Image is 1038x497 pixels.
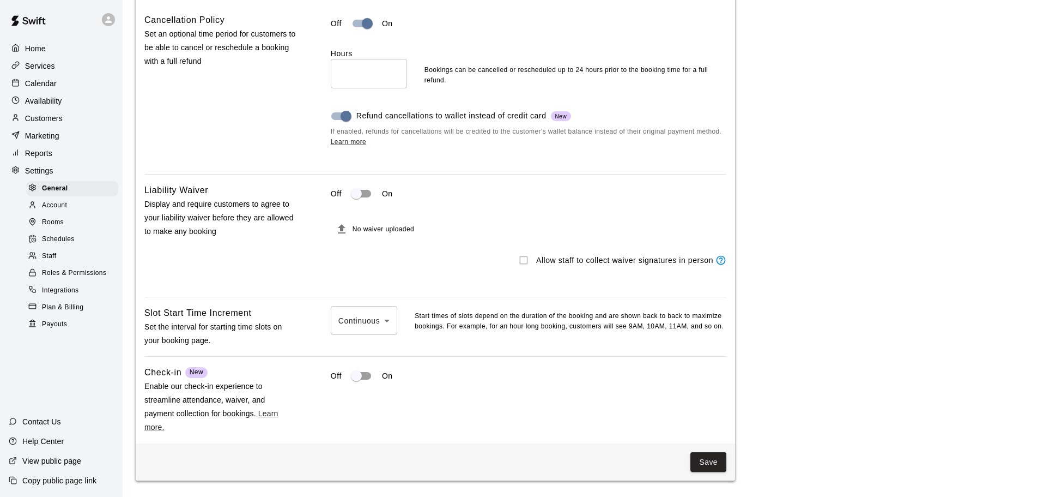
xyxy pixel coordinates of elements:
[26,231,123,248] a: Schedules
[26,248,123,265] a: Staff
[382,18,393,29] p: On
[715,255,726,266] svg: Staff members will be able to display waivers to customers in person (via the calendar or custome...
[144,197,296,239] p: Display and require customers to agree to your liability waiver before they are allowed to make a...
[42,183,68,194] span: General
[144,306,252,320] h6: Slot Start Time Increment
[25,61,55,71] p: Services
[144,366,181,380] h6: Check-in
[42,302,83,313] span: Plan & Billing
[356,110,571,122] span: Refund cancellations to wallet instead of credit card
[9,145,114,161] a: Reports
[26,316,123,333] a: Payouts
[331,138,366,146] a: Learn more
[26,317,118,332] div: Payouts
[25,148,52,159] p: Reports
[26,180,123,197] a: General
[25,165,53,176] p: Settings
[25,95,62,106] p: Availability
[26,283,118,298] div: Integrations
[26,215,118,230] div: Rooms
[144,27,296,69] p: Set an optional time period for customers to be able to cancel or reschedule a booking with a ful...
[26,197,123,214] a: Account
[26,282,123,299] a: Integrations
[26,214,123,231] a: Rooms
[26,249,118,264] div: Staff
[42,285,79,296] span: Integrations
[415,311,726,333] p: Start times of slots depend on the duration of the booking and are shown back to back to maximize...
[9,163,114,179] a: Settings
[353,226,414,233] span: No waiver uploaded
[144,380,296,435] p: Enable our check-in experience to streamline attendance, waiver, and payment collection for booki...
[22,456,81,466] p: View public page
[9,58,114,74] a: Services
[9,128,114,144] a: Marketing
[26,198,118,213] div: Account
[9,93,114,109] a: Availability
[22,436,64,447] p: Help Center
[144,320,296,348] p: Set the interval for starting time slots on your booking page.
[536,255,713,266] p: Allow staff to collect waiver signatures in person
[42,319,67,330] span: Payouts
[331,370,342,382] p: Off
[42,251,56,262] span: Staff
[331,188,342,200] p: Off
[424,65,726,87] p: Bookings can be cancelled or rescheduled up to 24 hours prior to the booking time for a full refund.
[42,268,106,279] span: Roles & Permissions
[26,300,118,315] div: Plan & Billing
[22,475,96,486] p: Copy public page link
[144,183,208,197] h6: Liability Waiver
[331,218,353,240] button: File must be a PDF with max upload size of 2MB
[25,113,63,124] p: Customers
[26,181,118,196] div: General
[382,188,393,200] p: On
[9,75,114,92] a: Calendar
[26,232,118,247] div: Schedules
[25,78,57,89] p: Calendar
[551,112,572,121] span: New
[144,13,224,27] h6: Cancellation Policy
[382,370,393,382] p: On
[26,299,123,316] a: Plan & Billing
[9,40,114,57] a: Home
[9,110,114,127] a: Customers
[42,200,67,211] span: Account
[331,306,397,335] div: Continuous
[331,127,726,148] span: If enabled, refunds for cancellations will be credited to the customer's wallet balance instead o...
[690,452,726,472] button: Save
[26,265,123,282] a: Roles & Permissions
[25,43,46,54] p: Home
[25,130,59,141] p: Marketing
[42,217,64,228] span: Rooms
[26,266,118,281] div: Roles & Permissions
[331,48,407,59] label: Hours
[42,234,75,245] span: Schedules
[190,368,203,376] span: New
[331,18,342,29] p: Off
[22,416,61,427] p: Contact Us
